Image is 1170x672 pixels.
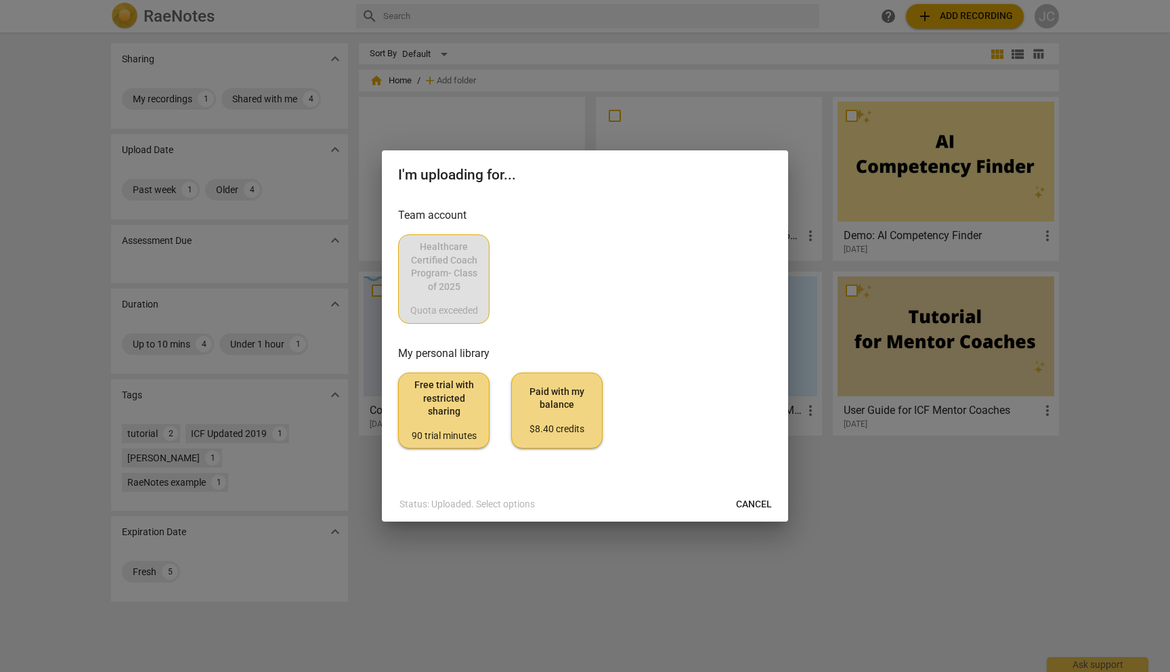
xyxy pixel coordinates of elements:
button: Paid with my balance$8.40 credits [511,373,603,448]
div: $8.40 credits [523,423,591,436]
button: Free trial with restricted sharing90 trial minutes [398,373,490,448]
span: Cancel [736,498,772,511]
h3: My personal library [398,345,772,362]
div: 90 trial minutes [410,429,478,443]
button: Cancel [725,492,783,516]
span: Paid with my balance [523,385,591,436]
h3: Team account [398,207,772,224]
p: Status: Uploaded. Select options [399,497,535,511]
h2: I'm uploading for... [398,167,772,184]
span: Free trial with restricted sharing [410,379,478,442]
